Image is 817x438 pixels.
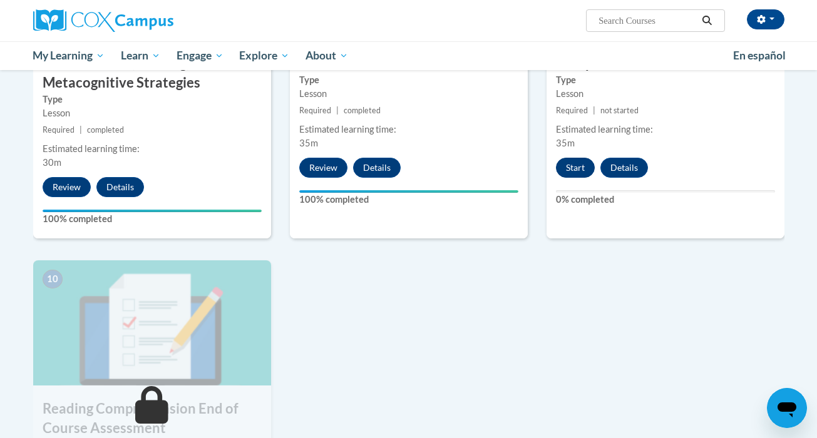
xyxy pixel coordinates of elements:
img: Cox Campus [33,9,173,32]
span: Engage [177,48,224,63]
span: Explore [239,48,289,63]
span: | [80,125,82,135]
iframe: Button to launch messaging window [767,388,807,428]
label: Type [299,73,518,87]
div: Main menu [14,41,803,70]
label: 100% completed [299,193,518,206]
a: En español [725,43,794,69]
div: Estimated learning time: [299,123,518,136]
a: Explore [231,41,297,70]
h3: Reading Comprehension End of Course Assessment [33,399,271,438]
span: Required [556,106,588,115]
span: | [593,106,595,115]
span: 35m [299,138,318,148]
span: En español [733,49,786,62]
span: completed [344,106,381,115]
a: Engage [168,41,232,70]
button: Details [600,158,648,178]
span: 10 [43,270,63,288]
span: not started [600,106,639,115]
span: My Learning [33,48,105,63]
a: About [297,41,356,70]
div: Estimated learning time: [43,142,262,156]
input: Search Courses [597,13,697,28]
label: 100% completed [43,212,262,226]
label: Type [556,73,775,87]
span: completed [87,125,124,135]
div: Estimated learning time: [556,123,775,136]
button: Details [353,158,401,178]
span: Learn [121,48,160,63]
a: Cox Campus [33,9,271,32]
a: My Learning [25,41,113,70]
a: Learn [113,41,168,70]
button: Details [96,177,144,197]
span: 30m [43,157,61,168]
span: Required [299,106,331,115]
span: 35m [556,138,575,148]
button: Account Settings [747,9,784,29]
button: Start [556,158,595,178]
div: Lesson [43,106,262,120]
button: Review [299,158,347,178]
img: Course Image [33,260,271,385]
label: 0% completed [556,193,775,206]
span: Required [43,125,75,135]
button: Search [697,13,716,28]
span: | [336,106,339,115]
label: Type [43,93,262,106]
button: Review [43,177,91,197]
div: Your progress [43,210,262,212]
div: Lesson [299,87,518,101]
div: Lesson [556,87,775,101]
div: Your progress [299,190,518,193]
span: About [306,48,348,63]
